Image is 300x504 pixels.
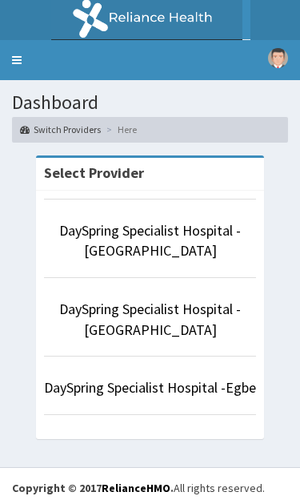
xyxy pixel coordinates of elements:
strong: Select Provider [44,163,144,182]
strong: Copyright © 2017 . [12,481,174,495]
a: DaySpring Specialist Hospital - [GEOGRAPHIC_DATA] [59,221,241,260]
li: Here [102,123,137,136]
h1: Dashboard [12,92,288,113]
a: Switch Providers [20,123,101,136]
a: DaySpring Specialist Hospital -Egbe [44,378,256,397]
a: RelianceHMO [102,481,170,495]
a: DaySpring Specialist Hospital - [GEOGRAPHIC_DATA] [59,300,241,339]
img: User Image [268,48,288,68]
